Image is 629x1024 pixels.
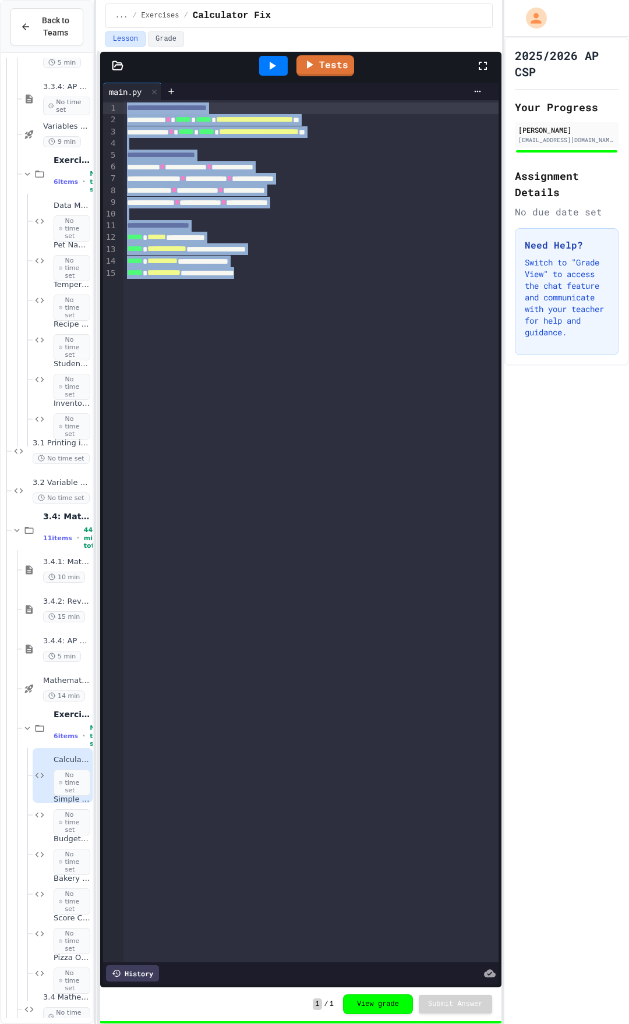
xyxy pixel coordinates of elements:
[33,438,90,448] span: 3.1 Printing in Python Boss Fight
[43,651,81,662] span: 5 min
[54,280,90,290] span: Temperature Converter
[103,161,118,173] div: 6
[54,732,78,740] span: 6 items
[33,492,90,504] span: No time set
[103,197,118,208] div: 9
[103,102,118,114] div: 1
[33,453,90,464] span: No time set
[183,11,188,20] span: /
[103,185,118,197] div: 8
[43,993,90,1002] span: 3.4 Mathematical Operators Boss Fight
[313,998,321,1010] span: 1
[103,126,118,138] div: 3
[33,478,90,488] span: 3.2 Variable Assignment & Type Boss Fight
[77,533,79,543] span: •
[84,526,101,550] span: 44 min total
[90,170,106,193] span: No time set
[54,399,90,409] span: Inventory Organizer
[515,99,619,115] h2: Your Progress
[343,994,413,1014] button: View grade
[103,256,118,267] div: 14
[54,178,78,186] span: 6 items
[525,238,609,252] h3: Need Help?
[54,953,90,963] span: Pizza Order Calculator
[103,173,118,185] div: 7
[54,155,90,165] span: Exercises
[10,8,83,45] button: Back to Teams
[54,413,90,440] span: No time set
[518,125,615,135] div: [PERSON_NAME]
[330,1000,334,1009] span: 1
[514,5,550,31] div: My Account
[54,770,90,796] span: No time set
[43,97,90,115] span: No time set
[103,114,118,126] div: 2
[54,968,90,994] span: No time set
[428,1000,483,1009] span: Submit Answer
[54,874,90,884] span: Bakery Price Calculator
[54,215,90,242] span: No time set
[43,676,90,686] span: Mathematical Operators - Quiz
[103,150,118,161] div: 5
[54,849,90,876] span: No time set
[54,255,90,282] span: No time set
[90,724,106,747] span: No time set
[54,320,90,329] span: Recipe Calculator
[105,31,146,47] button: Lesson
[103,220,118,232] div: 11
[54,928,90,955] span: No time set
[525,257,609,338] p: Switch to "Grade View" to access the chat feature and communicate with your teacher for help and ...
[115,11,128,20] span: ...
[54,809,90,836] span: No time set
[43,636,90,646] span: 3.4.4: AP Practice - Arithmetic Operators
[54,201,90,211] span: Data Mix-Up Fix
[54,888,90,915] span: No time set
[83,177,85,186] span: •
[106,965,159,982] div: History
[54,913,90,923] span: Score Calculator
[54,334,90,361] span: No time set
[43,82,90,92] span: 3.3.4: AP Practice - Variables
[54,295,90,321] span: No time set
[38,15,73,39] span: Back to Teams
[54,709,90,720] span: Exercises
[515,47,619,80] h1: 2025/2026 AP CSP
[103,86,147,98] div: main.py
[43,572,85,583] span: 10 min
[54,755,90,765] span: Calculator Fix
[43,557,90,567] span: 3.4.1: Mathematical Operators
[296,55,354,76] a: Tests
[103,208,118,220] div: 10
[54,795,90,805] span: Simple Calculator
[54,374,90,401] span: No time set
[43,534,72,542] span: 11 items
[103,244,118,256] div: 13
[148,31,184,47] button: Grade
[324,1000,328,1009] span: /
[54,359,90,369] span: Student ID Scanner
[54,834,90,844] span: Budget Tracker Fix
[132,11,136,20] span: /
[515,205,619,219] div: No due date set
[103,268,118,279] div: 15
[43,136,81,147] span: 9 min
[43,511,90,522] span: 3.4: Mathematical Operators
[54,240,90,250] span: Pet Name Keeper
[419,995,492,1014] button: Submit Answer
[103,232,118,243] div: 12
[83,731,85,740] span: •
[43,122,90,132] span: Variables and Data types - quiz
[103,138,118,150] div: 4
[43,57,81,68] span: 5 min
[43,611,85,622] span: 15 min
[43,597,90,607] span: 3.4.2: Review - Mathematical Operators
[43,690,85,701] span: 14 min
[515,168,619,200] h2: Assignment Details
[518,136,615,144] div: [EMAIL_ADDRESS][DOMAIN_NAME]
[103,83,162,100] div: main.py
[193,9,271,23] span: Calculator Fix
[142,11,179,20] span: Exercises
